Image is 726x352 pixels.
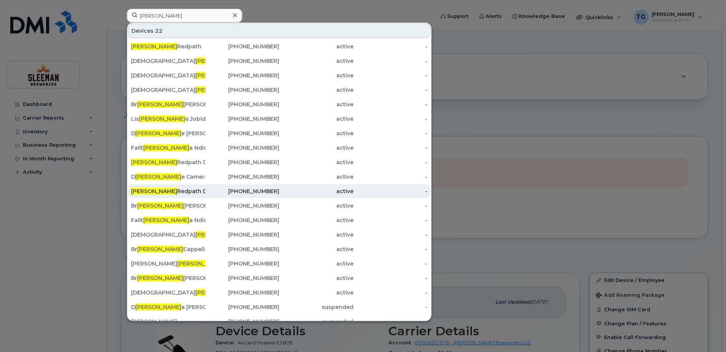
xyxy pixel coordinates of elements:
span: [PERSON_NAME] [177,260,223,267]
div: [PHONE_NUMBER] [205,130,280,137]
div: [PHONE_NUMBER] [205,274,280,282]
div: suspended [279,303,353,311]
a: [PERSON_NAME][PHONE_NUMBER]suspended- [128,315,430,328]
span: 22 [155,27,163,35]
div: [PERSON_NAME] n [PERSON_NAME] [131,260,205,267]
span: [PERSON_NAME] [131,188,177,195]
div: - [353,231,428,238]
a: D[PERSON_NAME]e [PERSON_NAME][PHONE_NUMBER]active- [128,126,430,140]
span: [PERSON_NAME] [137,246,183,253]
div: Redpath [131,43,205,50]
div: [PHONE_NUMBER] [205,187,280,195]
div: [PERSON_NAME] [131,318,205,325]
div: active [279,86,353,94]
div: - [353,158,428,166]
div: [PHONE_NUMBER] [205,318,280,325]
span: [PERSON_NAME] [195,72,241,79]
div: Falit a Ndisa [131,216,205,224]
a: [DEMOGRAPHIC_DATA][PERSON_NAME][PERSON_NAME] Data Card[PHONE_NUMBER]active- [128,54,430,68]
div: - [353,72,428,79]
a: Br[PERSON_NAME][PERSON_NAME][PHONE_NUMBER]active- [128,199,430,213]
div: - [353,216,428,224]
div: D e Cameron Data [131,173,205,181]
a: Falit[PERSON_NAME]a Ndisa Data[PHONE_NUMBER]active- [128,141,430,155]
div: [DEMOGRAPHIC_DATA] [PERSON_NAME] Data Card [131,57,205,65]
div: Lis e Jobidon [131,115,205,123]
div: [PHONE_NUMBER] [205,115,280,123]
div: [DEMOGRAPHIC_DATA] Bocskey DATA [131,289,205,296]
div: active [279,260,353,267]
a: [DEMOGRAPHIC_DATA][PERSON_NAME][PERSON_NAME][PHONE_NUMBER]active- [128,69,430,82]
div: suspended [279,318,353,325]
div: active [279,245,353,253]
div: [PHONE_NUMBER] [205,202,280,210]
div: active [279,144,353,152]
div: - [353,144,428,152]
span: [PERSON_NAME] [195,289,241,296]
span: [PERSON_NAME] [131,43,177,50]
div: [PHONE_NUMBER] [205,43,280,50]
span: [PERSON_NAME] [137,101,183,108]
div: [PHONE_NUMBER] [205,216,280,224]
div: D e [PERSON_NAME] [131,130,205,137]
div: [PHONE_NUMBER] [205,86,280,94]
div: active [279,173,353,181]
div: active [279,57,353,65]
div: - [353,57,428,65]
div: Devices [128,24,430,38]
div: active [279,216,353,224]
div: active [279,289,353,296]
div: Br [PERSON_NAME] Data [131,274,205,282]
div: active [279,231,353,238]
div: Br Cappellaro [131,245,205,253]
div: active [279,43,353,50]
div: Br [PERSON_NAME] [131,101,205,108]
div: [PHONE_NUMBER] [205,57,280,65]
div: active [279,158,353,166]
span: [PERSON_NAME] [195,58,241,64]
a: Br[PERSON_NAME][PERSON_NAME][PHONE_NUMBER]active- [128,98,430,111]
a: [PERSON_NAME]Redpath Data[PHONE_NUMBER]active- [128,184,430,198]
span: [PERSON_NAME] [135,304,181,310]
span: [PERSON_NAME] [195,231,241,238]
div: [PHONE_NUMBER] [205,101,280,108]
span: [PERSON_NAME] [135,130,181,137]
div: [PHONE_NUMBER] [205,303,280,311]
div: D a [PERSON_NAME] [131,303,205,311]
div: - [353,86,428,94]
div: active [279,130,353,137]
div: active [279,274,353,282]
div: - [353,202,428,210]
div: - [353,289,428,296]
span: [PERSON_NAME] [143,144,189,151]
div: - [353,318,428,325]
div: Br [PERSON_NAME] [131,202,205,210]
div: Redpath Data [131,158,205,166]
span: [PERSON_NAME] [137,202,183,209]
span: [PERSON_NAME] [143,217,189,224]
div: active [279,72,353,79]
div: [PHONE_NUMBER] [205,289,280,296]
div: [PHONE_NUMBER] [205,72,280,79]
div: - [353,43,428,50]
div: [DEMOGRAPHIC_DATA] Bocskey [131,231,205,238]
div: - [353,187,428,195]
div: - [353,101,428,108]
div: [PHONE_NUMBER] [205,173,280,181]
div: - [353,173,428,181]
div: - [353,130,428,137]
div: [DEMOGRAPHIC_DATA] [PERSON_NAME] [131,86,205,94]
a: [DEMOGRAPHIC_DATA][PERSON_NAME]Bocskey[PHONE_NUMBER]active- [128,228,430,242]
a: Falit[PERSON_NAME]a Ndisa[PHONE_NUMBER]active- [128,213,430,227]
div: [PHONE_NUMBER] [205,245,280,253]
div: [DEMOGRAPHIC_DATA] [PERSON_NAME] [131,72,205,79]
a: D[PERSON_NAME]a [PERSON_NAME][PHONE_NUMBER]suspended- [128,300,430,314]
div: Falit a Ndisa Data [131,144,205,152]
span: [PERSON_NAME] [135,173,181,180]
div: active [279,187,353,195]
div: [PHONE_NUMBER] [205,260,280,267]
span: [PERSON_NAME] [137,275,183,282]
div: [PHONE_NUMBER] [205,144,280,152]
a: [DEMOGRAPHIC_DATA][PERSON_NAME][PERSON_NAME][PHONE_NUMBER]active- [128,83,430,97]
div: active [279,115,353,123]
